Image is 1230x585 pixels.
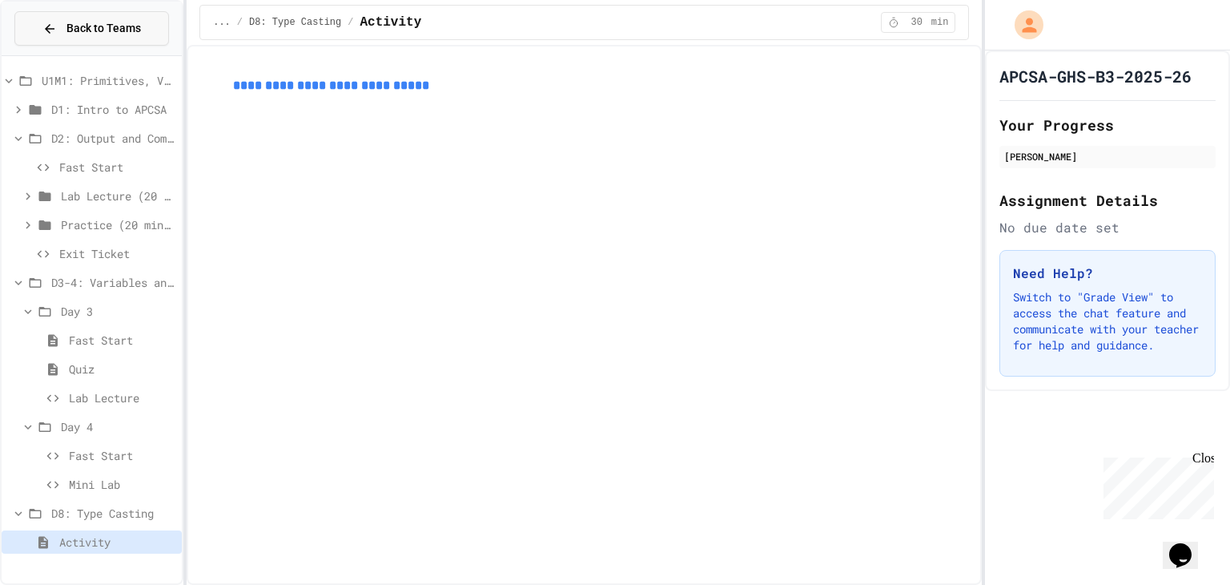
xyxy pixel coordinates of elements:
[999,114,1216,136] h2: Your Progress
[42,72,175,89] span: U1M1: Primitives, Variables, Basic I/O
[6,6,111,102] div: Chat with us now!Close
[59,245,175,262] span: Exit Ticket
[998,6,1047,43] div: My Account
[59,159,175,175] span: Fast Start
[66,20,141,37] span: Back to Teams
[51,130,175,147] span: D2: Output and Compiling Code
[348,16,353,29] span: /
[999,218,1216,237] div: No due date set
[51,101,175,118] span: D1: Intro to APCSA
[1013,264,1202,283] h3: Need Help?
[61,303,175,320] span: Day 3
[1004,149,1211,163] div: [PERSON_NAME]
[999,189,1216,212] h2: Assignment Details
[69,476,175,493] span: Mini Lab
[61,418,175,435] span: Day 4
[249,16,341,29] span: D8: Type Casting
[1163,521,1214,569] iframe: chat widget
[999,65,1192,87] h1: APCSA-GHS-B3-2025-26
[51,274,175,291] span: D3-4: Variables and Input
[904,16,930,29] span: 30
[61,216,175,233] span: Practice (20 mins)
[61,188,175,204] span: Lab Lecture (20 mins)
[69,389,175,406] span: Lab Lecture
[14,11,169,46] button: Back to Teams
[51,505,175,522] span: D8: Type Casting
[931,16,949,29] span: min
[59,534,175,551] span: Activity
[1097,451,1214,519] iframe: chat widget
[69,332,175,349] span: Fast Start
[360,13,421,32] span: Activity
[69,361,175,377] span: Quiz
[1013,289,1202,353] p: Switch to "Grade View" to access the chat feature and communicate with your teacher for help and ...
[69,447,175,464] span: Fast Start
[213,16,231,29] span: ...
[237,16,243,29] span: /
